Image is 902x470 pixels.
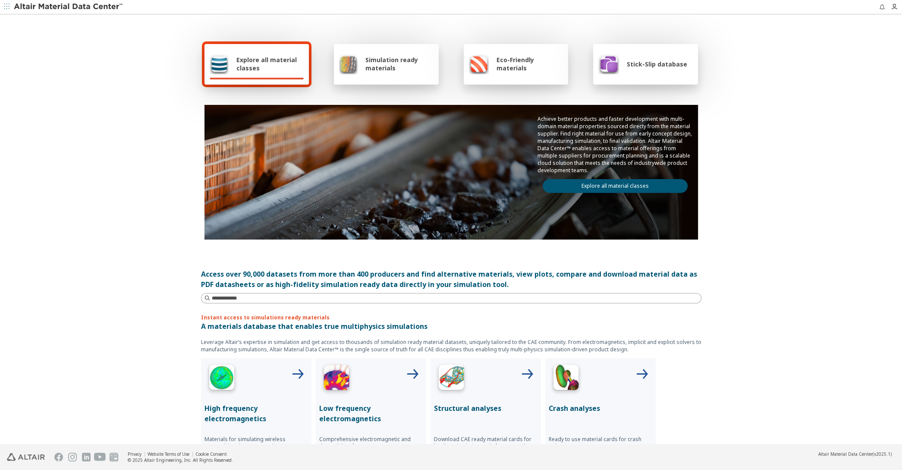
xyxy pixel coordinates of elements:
p: Leverage Altair’s expertise in simulation and get access to thousands of simulation ready materia... [201,338,701,353]
img: Crash Analyses Icon [549,362,583,396]
span: Eco-Friendly materials [497,56,563,72]
img: Stick-Slip database [598,54,619,74]
div: Access over 90,000 datasets from more than 400 producers and find alternative materials, view plo... [201,269,701,290]
div: (v2025.1) [818,451,892,457]
img: Simulation ready materials [339,54,358,74]
img: High Frequency Icon [204,362,239,396]
a: Website Terms of Use [148,451,189,457]
button: Low Frequency IconLow frequency electromagneticsComprehensive electromagnetic and thermal data fo... [316,358,426,469]
img: Eco-Friendly materials [469,54,489,74]
button: Structural Analyses IconStructural analysesDownload CAE ready material cards for leading simulati... [431,358,541,469]
img: Low Frequency Icon [319,362,354,396]
button: High Frequency IconHigh frequency electromagneticsMaterials for simulating wireless connectivity,... [201,358,311,469]
p: A materials database that enables true multiphysics simulations [201,321,701,331]
span: Altair Material Data Center [818,451,873,457]
span: Simulation ready materials [365,56,433,72]
span: Stick-Slip database [627,60,687,68]
p: Structural analyses [434,403,537,413]
p: Comprehensive electromagnetic and thermal data for accurate e-Motor simulations with Altair FLUX [319,436,423,457]
img: Explore all material classes [210,54,229,74]
p: Ready to use material cards for crash solvers [549,436,652,450]
p: Materials for simulating wireless connectivity, electromagnetic compatibility, radar cross sectio... [204,436,308,457]
p: Instant access to simulations ready materials [201,314,701,321]
span: Explore all material classes [236,56,304,72]
a: Cookie Consent [195,451,227,457]
img: Structural Analyses Icon [434,362,468,396]
button: Crash Analyses IconCrash analysesReady to use material cards for crash solvers [545,358,656,469]
img: Altair Engineering [7,453,45,461]
p: Crash analyses [549,403,652,413]
a: Explore all material classes [543,179,688,193]
p: High frequency electromagnetics [204,403,308,424]
p: Download CAE ready material cards for leading simulation tools for structual analyses [434,436,537,457]
img: Altair Material Data Center [14,3,124,11]
div: © 2025 Altair Engineering, Inc. All Rights Reserved. [128,457,233,463]
p: Achieve better products and faster development with multi-domain material properties sourced dire... [537,115,693,174]
p: Low frequency electromagnetics [319,403,423,424]
a: Privacy [128,451,141,457]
